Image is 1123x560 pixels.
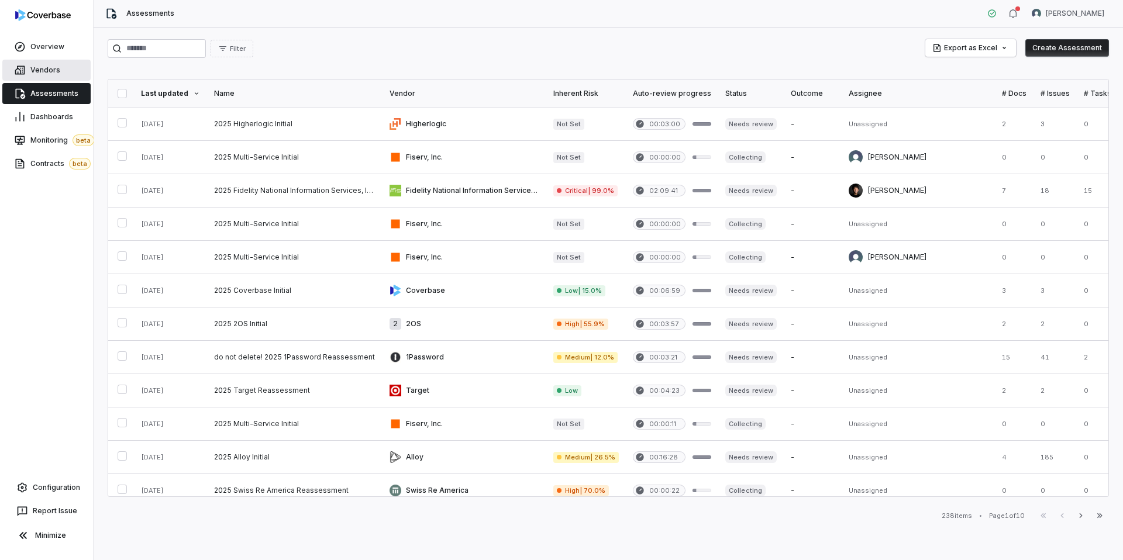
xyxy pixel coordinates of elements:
button: Create Assessment [1025,39,1109,57]
img: Brian Ball avatar [849,250,863,264]
button: Export as Excel [925,39,1016,57]
span: Report Issue [33,506,77,516]
a: Configuration [5,477,88,498]
div: Inherent Risk [553,89,619,98]
span: Vendors [30,65,60,75]
td: - [784,208,842,241]
img: Danny Higdon avatar [1032,9,1041,18]
td: - [784,108,842,141]
div: Status [725,89,776,98]
span: beta [69,158,91,170]
button: Filter [211,40,253,57]
td: - [784,241,842,274]
div: Last updated [141,89,200,98]
div: Vendor [390,89,539,98]
img: Clarence Chio avatar [849,184,863,198]
div: Assignee [849,89,988,98]
td: - [784,341,842,374]
span: Assessments [30,89,78,98]
span: [PERSON_NAME] [1046,9,1104,18]
a: Vendors [2,60,91,81]
button: Minimize [5,524,88,547]
span: Assessments [126,9,174,18]
img: Darwin Alvarez avatar [849,150,863,164]
span: Overview [30,42,64,51]
span: Monitoring [30,134,94,146]
button: Danny Higdon avatar[PERSON_NAME] [1025,5,1111,22]
a: Overview [2,36,91,57]
a: Assessments [2,83,91,104]
div: 238 items [942,511,972,520]
div: # Tasks [1084,89,1111,98]
a: Contractsbeta [2,153,91,174]
div: Outcome [791,89,835,98]
td: - [784,274,842,307]
td: - [784,474,842,507]
span: Contracts [30,158,91,170]
div: # Docs [1002,89,1026,98]
span: beta [73,134,94,146]
td: - [784,407,842,441]
a: Monitoringbeta [2,130,91,151]
img: logo-D7KZi-bG.svg [15,9,71,21]
span: Minimize [35,531,66,540]
a: Dashboards [2,106,91,127]
div: • [979,511,982,520]
td: - [784,307,842,341]
td: - [784,374,842,407]
div: Name [214,89,376,98]
button: Report Issue [5,500,88,521]
td: - [784,174,842,208]
span: Dashboards [30,112,73,122]
span: Configuration [33,483,80,492]
td: - [784,141,842,174]
td: - [784,441,842,474]
div: # Issues [1041,89,1070,98]
span: Filter [230,44,246,53]
div: Auto-review progress [633,89,711,98]
div: Page 1 of 10 [989,511,1025,520]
